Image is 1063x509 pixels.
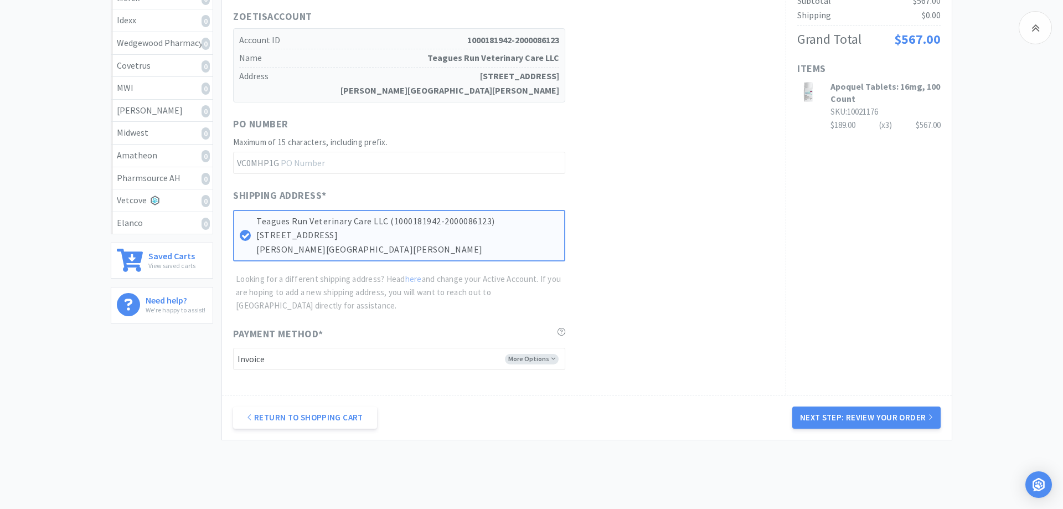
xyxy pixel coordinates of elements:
h1: Zoetis Account [233,9,565,25]
div: Open Intercom Messenger [1025,471,1052,498]
p: [STREET_ADDRESS] [256,228,559,243]
div: Elanco [117,216,207,230]
p: [PERSON_NAME][GEOGRAPHIC_DATA][PERSON_NAME] [256,243,559,257]
div: Idexx [117,13,207,28]
a: Saved CartsView saved carts [111,243,213,279]
a: Pharmsource AH0 [111,167,213,190]
i: 0 [202,173,210,185]
span: Maximum of 15 characters, including prefix. [233,137,388,147]
span: VC0MHP1G [233,152,281,173]
div: Amatheon [117,148,207,163]
a: Midwest0 [111,122,213,145]
i: 0 [202,60,210,73]
a: Amatheon0 [111,145,213,167]
a: Vetcove0 [111,189,213,212]
h5: Name [239,49,559,68]
div: Shipping [797,8,831,23]
h6: Need help? [146,293,205,305]
div: Wedgewood Pharmacy [117,36,207,50]
div: Covetrus [117,59,207,73]
p: Looking for a different shipping address? Head and change your Active Account. If you are hoping ... [236,273,565,312]
i: 0 [202,83,210,95]
i: 0 [202,38,210,50]
a: Elanco0 [111,212,213,234]
p: We're happy to assist! [146,305,205,315]
button: Next Step: Review Your Order [792,407,941,429]
span: Payment Method * [233,326,323,342]
i: 0 [202,195,210,207]
strong: Teagues Run Veterinary Care LLC [427,51,559,65]
div: Midwest [117,126,207,140]
span: $0.00 [922,9,941,20]
div: Pharmsource AH [117,171,207,186]
div: (x 3 ) [879,119,892,132]
a: Wedgewood Pharmacy0 [111,32,213,55]
div: [PERSON_NAME] [117,104,207,118]
img: 592c1527c73d44bfb196d5a642de4484_829664.png [797,80,819,102]
span: Shipping Address * [233,188,327,204]
h5: Account ID [239,32,559,50]
div: Vetcove [117,193,207,208]
div: $189.00 [830,119,941,132]
a: Covetrus0 [111,55,213,78]
i: 0 [202,127,210,140]
a: [PERSON_NAME]0 [111,100,213,122]
i: 0 [202,15,210,27]
p: Teagues Run Veterinary Care LLC (1000181942-2000086123) [256,214,559,229]
i: 0 [202,218,210,230]
strong: [STREET_ADDRESS] [PERSON_NAME][GEOGRAPHIC_DATA][PERSON_NAME] [340,69,559,97]
input: PO Number [233,152,565,174]
h1: Items [797,61,941,77]
i: 0 [202,150,210,162]
i: 0 [202,105,210,117]
a: Idexx0 [111,9,213,32]
div: Grand Total [797,29,861,50]
a: MWI0 [111,77,213,100]
a: here [405,274,422,284]
div: MWI [117,81,207,95]
span: $567.00 [894,30,941,48]
h3: Apoquel Tablets: 16mg, 100 Count [830,80,941,105]
strong: 1000181942-2000086123 [467,33,559,48]
p: View saved carts [148,260,195,271]
h6: Saved Carts [148,249,195,260]
a: Return to Shopping Cart [233,407,377,429]
span: SKU: 10021176 [830,106,878,117]
span: PO Number [233,116,288,132]
div: $567.00 [916,119,941,132]
h5: Address [239,68,559,99]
